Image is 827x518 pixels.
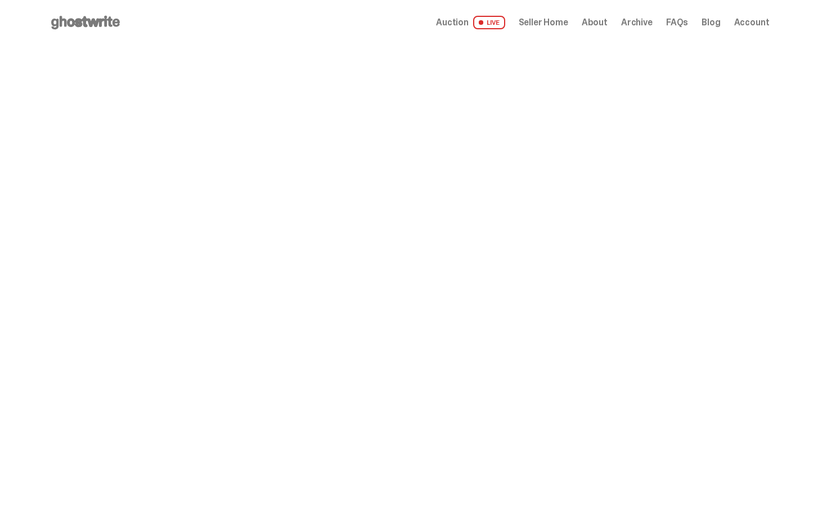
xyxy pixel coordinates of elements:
[666,18,688,27] a: FAQs
[436,18,469,27] span: Auction
[519,18,568,27] a: Seller Home
[734,18,770,27] a: Account
[621,18,653,27] a: Archive
[473,16,505,29] span: LIVE
[702,18,720,27] a: Blog
[436,16,505,29] a: Auction LIVE
[582,18,608,27] a: About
